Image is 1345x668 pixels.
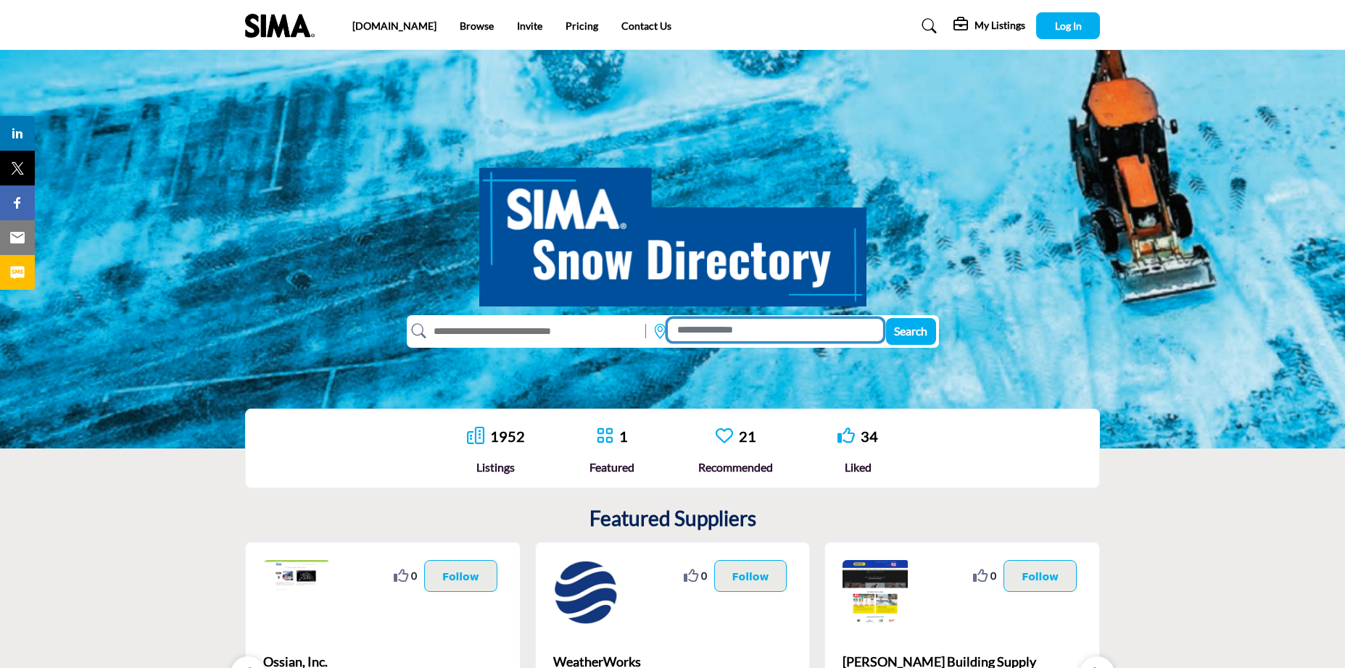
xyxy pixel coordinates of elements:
[861,427,878,445] a: 34
[714,560,787,592] button: Follow
[263,560,328,625] img: Ossian, Inc.
[490,427,525,445] a: 1952
[566,20,598,32] a: Pricing
[990,568,996,583] span: 0
[245,14,322,38] img: Site Logo
[739,427,756,445] a: 21
[698,459,773,476] div: Recommended
[467,459,525,476] div: Listings
[716,427,733,446] a: Go to Recommended
[460,20,494,32] a: Browse
[837,427,855,444] i: Go to Liked
[596,427,613,446] a: Go to Featured
[1003,560,1077,592] button: Follow
[894,324,927,338] span: Search
[837,459,878,476] div: Liked
[1022,568,1059,584] p: Follow
[974,19,1025,32] h5: My Listings
[1036,12,1100,39] button: Log In
[517,20,542,32] a: Invite
[411,568,417,583] span: 0
[424,560,497,592] button: Follow
[589,459,634,476] div: Featured
[553,560,618,625] img: WeatherWorks
[621,20,671,32] a: Contact Us
[908,14,946,38] a: Search
[589,506,756,531] h2: Featured Suppliers
[886,318,936,345] button: Search
[352,20,436,32] a: [DOMAIN_NAME]
[442,568,479,584] p: Follow
[619,427,628,445] a: 1
[642,320,650,342] img: Rectangle%203585.svg
[1055,20,1082,32] span: Log In
[953,17,1025,35] div: My Listings
[701,568,707,583] span: 0
[479,151,866,306] img: SIMA Snow Directory
[732,568,769,584] p: Follow
[843,560,908,625] img: Johns Building Supply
